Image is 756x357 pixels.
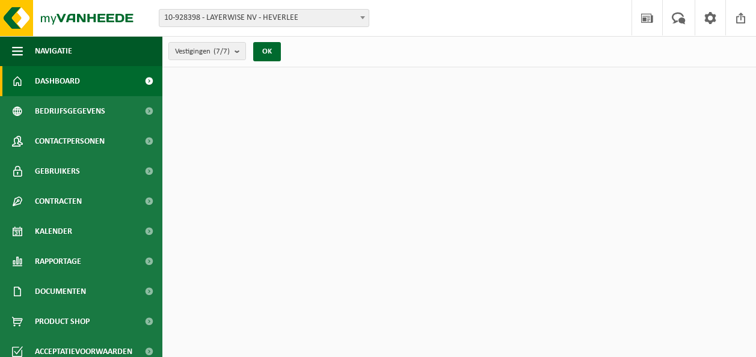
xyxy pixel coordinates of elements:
[35,216,72,246] span: Kalender
[35,156,80,186] span: Gebruikers
[175,43,230,61] span: Vestigingen
[168,42,246,60] button: Vestigingen(7/7)
[35,66,80,96] span: Dashboard
[35,126,105,156] span: Contactpersonen
[159,9,369,27] span: 10-928398 - LAYERWISE NV - HEVERLEE
[35,186,82,216] span: Contracten
[35,276,86,307] span: Documenten
[35,36,72,66] span: Navigatie
[214,47,230,55] count: (7/7)
[159,10,369,26] span: 10-928398 - LAYERWISE NV - HEVERLEE
[253,42,281,61] button: OK
[35,246,81,276] span: Rapportage
[35,96,105,126] span: Bedrijfsgegevens
[35,307,90,337] span: Product Shop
